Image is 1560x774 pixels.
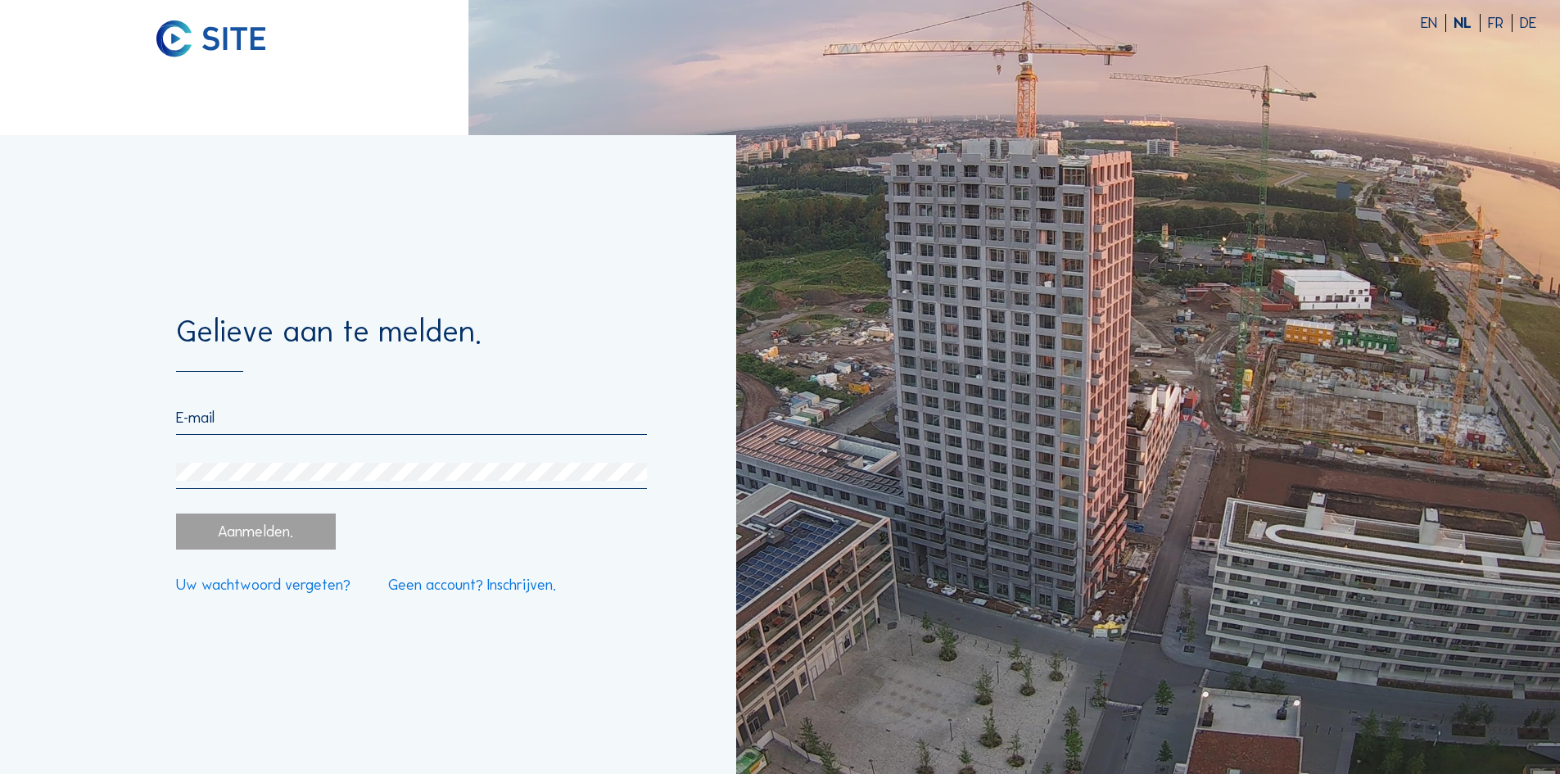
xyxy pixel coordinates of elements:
[388,577,556,592] a: Geen account? Inschrijven.
[176,577,350,592] a: Uw wachtwoord vergeten?
[176,409,646,427] input: E-mail
[1520,16,1536,30] div: DE
[1454,16,1481,30] div: NL
[176,317,646,372] div: Gelieve aan te melden.
[1421,16,1446,30] div: EN
[156,20,265,57] img: C-SITE logo
[176,514,335,550] div: Aanmelden.
[1488,16,1513,30] div: FR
